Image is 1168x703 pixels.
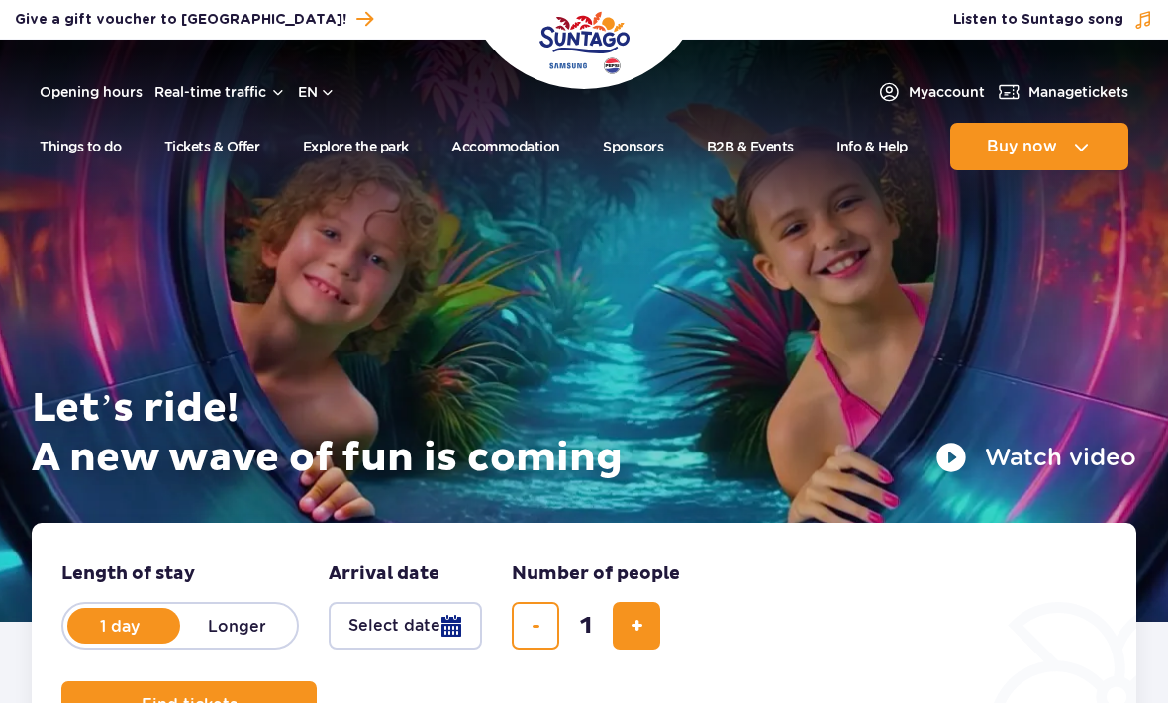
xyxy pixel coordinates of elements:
[512,562,680,586] span: Number of people
[1028,82,1128,102] span: Manage tickets
[950,123,1128,170] button: Buy now
[877,80,985,104] a: Myaccount
[303,123,409,170] a: Explore the park
[61,562,195,586] span: Length of stay
[613,602,660,650] button: add ticket
[562,602,610,650] input: number of tickets
[164,123,260,170] a: Tickets & Offer
[40,123,121,170] a: Things to do
[707,123,794,170] a: B2B & Events
[836,123,908,170] a: Info & Help
[953,10,1153,30] button: Listen to Suntago song
[32,384,1136,483] h1: Let’s ride! A new wave of fun is coming
[997,80,1128,104] a: Managetickets
[603,123,663,170] a: Sponsors
[15,6,373,33] a: Give a gift voucher to [GEOGRAPHIC_DATA]!
[909,82,985,102] span: My account
[329,562,439,586] span: Arrival date
[512,602,559,650] button: remove ticket
[154,84,286,100] button: Real-time traffic
[298,82,336,102] button: en
[180,605,293,647] label: Longer
[15,10,346,30] span: Give a gift voucher to [GEOGRAPHIC_DATA]!
[987,138,1057,155] span: Buy now
[935,442,1136,473] button: Watch video
[451,123,560,170] a: Accommodation
[40,82,143,102] a: Opening hours
[953,10,1123,30] span: Listen to Suntago song
[329,602,482,650] button: Select date
[63,605,176,647] label: 1 day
